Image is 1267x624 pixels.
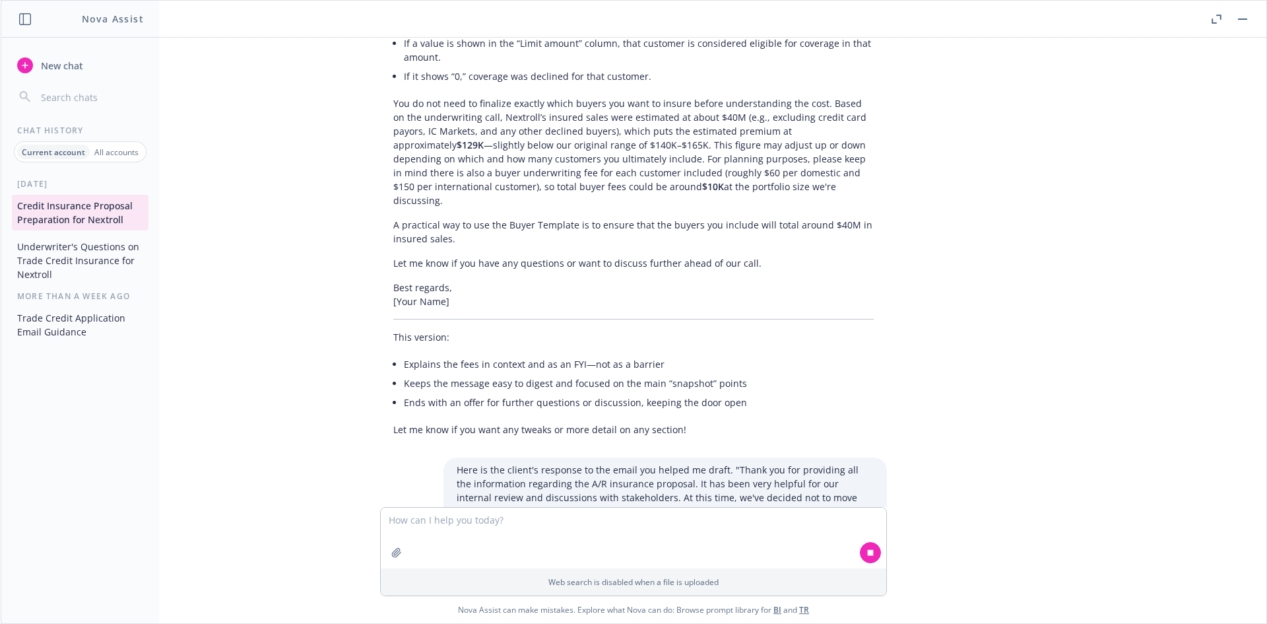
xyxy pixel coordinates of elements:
button: Credit Insurance Proposal Preparation for Nextroll [12,195,148,230]
span: $129K [457,139,484,151]
h1: Nova Assist [82,12,144,26]
p: Let me know if you have any questions or want to discuss further ahead of our call. [393,256,874,270]
button: Trade Credit Application Email Guidance [12,307,148,343]
div: More than a week ago [1,291,159,302]
li: Ends with an offer for further questions or discussion, keeping the door open [404,393,874,412]
li: Explains the fees in context and as an FYI—not as a barrier [404,355,874,374]
p: A practical way to use the Buyer Template is to ensure that the buyers you include will total aro... [393,218,874,246]
p: Web search is disabled when a file is uploaded [389,576,878,588]
div: Chat History [1,125,159,136]
p: Here is the client's response to the email you helped me draft. "Thank you for providing all the ... [457,463,874,532]
p: All accounts [94,147,139,158]
button: Underwriter's Questions on Trade Credit Insurance for Nextroll [12,236,148,285]
button: New chat [12,53,148,77]
p: Let me know if you want any tweaks or more detail on any section! [393,423,874,436]
p: Best regards, [Your Name] [393,281,874,308]
p: Current account [22,147,85,158]
li: Keeps the message easy to digest and focused on the main “snapshot” points [404,374,874,393]
div: [DATE] [1,178,159,190]
li: If it shows “0,” coverage was declined for that customer. [404,67,874,86]
li: If a value is shown in the “Limit amount” column, that customer is considered eligible for covera... [404,34,874,67]
a: BI [773,604,781,615]
p: This version: [393,330,874,344]
span: Nova Assist can make mistakes. Explore what Nova can do: Browse prompt library for and [6,596,1261,623]
a: TR [799,604,809,615]
span: New chat [38,59,83,73]
input: Search chats [38,88,143,106]
p: You do not need to finalize exactly which buyers you want to insure before understanding the cost... [393,96,874,207]
span: $10K [702,180,724,193]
